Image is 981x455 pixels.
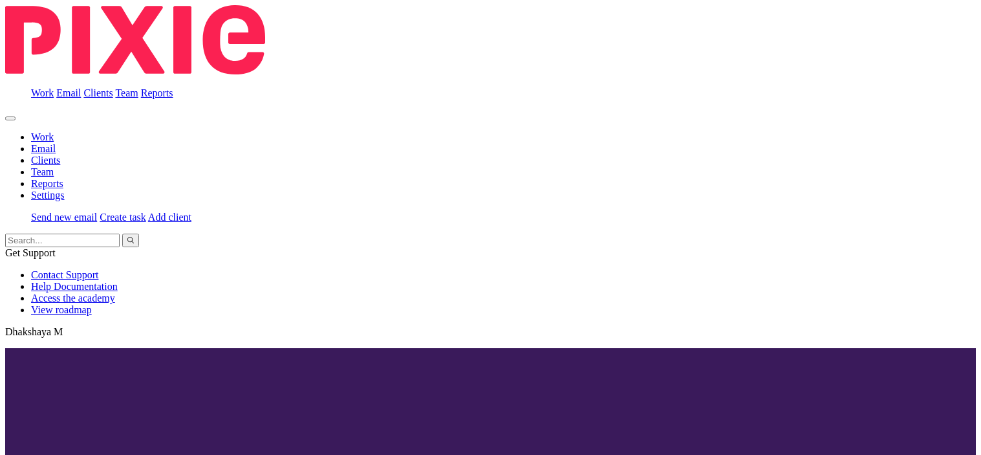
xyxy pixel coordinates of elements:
a: Work [31,131,54,142]
input: Search [5,234,120,247]
a: Email [31,143,56,154]
a: Help Documentation [31,281,118,292]
a: Contact Support [31,269,98,280]
a: Settings [31,190,65,201]
a: Team [31,166,54,177]
a: Team [115,87,138,98]
a: Clients [31,155,60,166]
a: Access the academy [31,293,115,304]
a: Reports [31,178,63,189]
img: Pixie [5,5,265,74]
a: Send new email [31,212,97,223]
a: Create task [100,212,146,223]
button: Search [122,234,139,247]
a: Reports [141,87,173,98]
a: View roadmap [31,304,92,315]
p: Dhakshaya M [5,326,976,338]
a: Email [56,87,81,98]
a: Add client [148,212,191,223]
span: Get Support [5,247,56,258]
a: Clients [83,87,113,98]
a: Work [31,87,54,98]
